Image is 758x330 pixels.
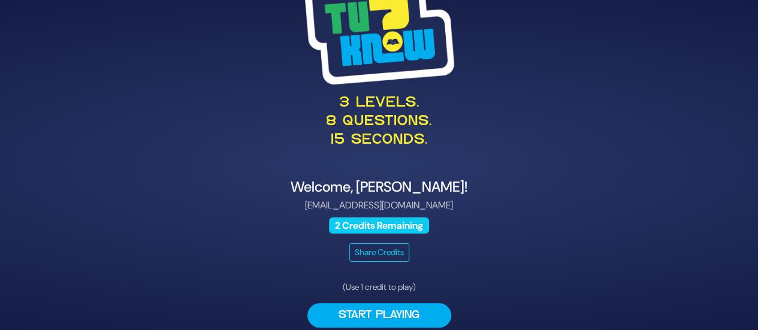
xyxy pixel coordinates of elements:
h4: Welcome, [PERSON_NAME]! [87,178,672,196]
button: Start Playing [307,303,451,328]
button: Share Credits [349,243,409,262]
p: (Use 1 credit to play) [307,281,451,293]
p: [EMAIL_ADDRESS][DOMAIN_NAME] [87,198,672,213]
p: 3 levels. 8 questions. 15 seconds. [87,94,672,150]
span: 2 Credits Remaining [329,217,430,234]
